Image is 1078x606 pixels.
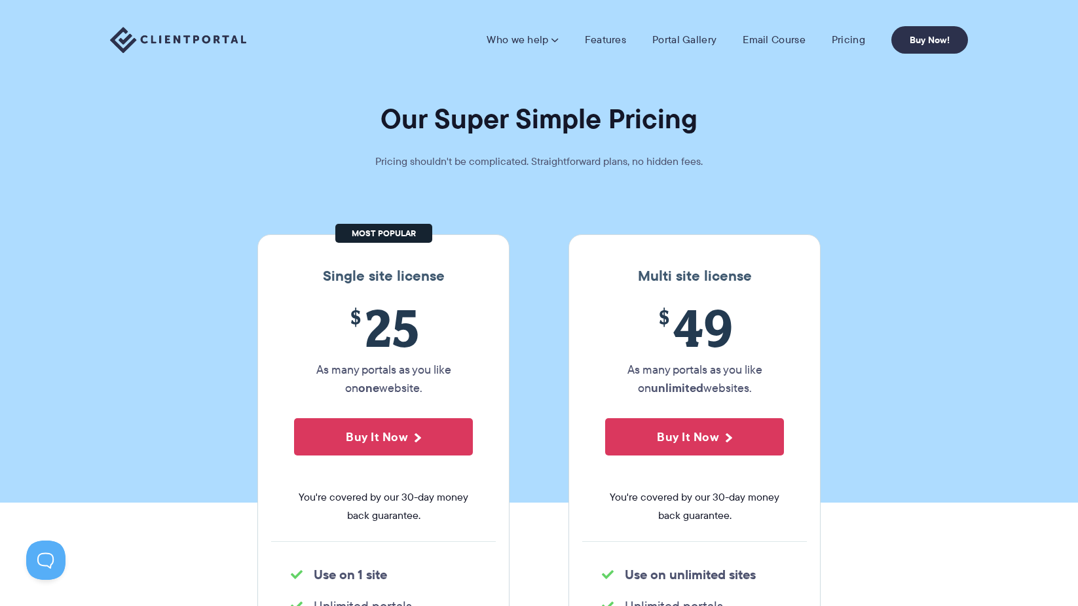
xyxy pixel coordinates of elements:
a: Pricing [832,33,865,46]
span: You're covered by our 30-day money back guarantee. [294,488,473,525]
strong: unlimited [651,379,703,397]
a: Portal Gallery [652,33,716,46]
a: Email Course [743,33,806,46]
strong: Use on unlimited sites [625,565,756,584]
h3: Multi site license [582,268,807,285]
button: Buy It Now [605,418,784,455]
strong: one [358,379,379,397]
p: Pricing shouldn't be complicated. Straightforward plans, no hidden fees. [343,152,735,171]
span: 49 [605,298,784,357]
p: As many portals as you like on website. [294,361,473,397]
span: You're covered by our 30-day money back guarantee. [605,488,784,525]
button: Buy It Now [294,418,473,455]
span: 25 [294,298,473,357]
a: Features [585,33,626,46]
a: Buy Now! [891,26,968,54]
p: As many portals as you like on websites. [605,361,784,397]
h3: Single site license [271,268,496,285]
a: Who we help [487,33,558,46]
strong: Use on 1 site [314,565,387,584]
iframe: Toggle Customer Support [26,541,65,580]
